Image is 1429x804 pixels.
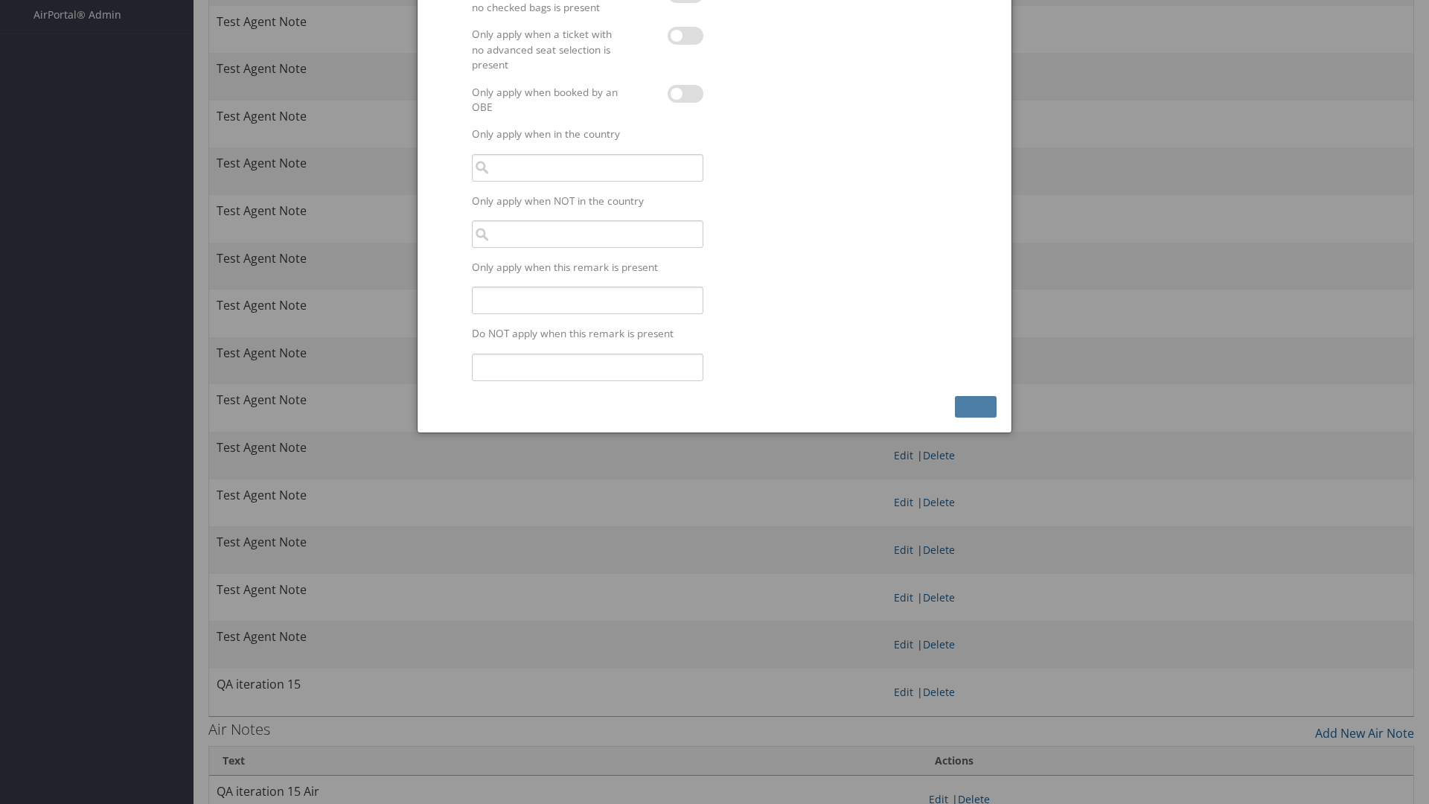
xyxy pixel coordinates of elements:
[466,194,709,208] label: Only apply when NOT in the country
[466,85,628,115] label: Only apply when booked by an OBE
[466,27,628,72] label: Only apply when a ticket with no advanced seat selection is present
[466,326,709,341] label: Do NOT apply when this remark is present
[466,127,709,141] label: Only apply when in the country
[466,260,709,275] label: Only apply when this remark is present
[6,9,502,21] p: Test Agent Note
